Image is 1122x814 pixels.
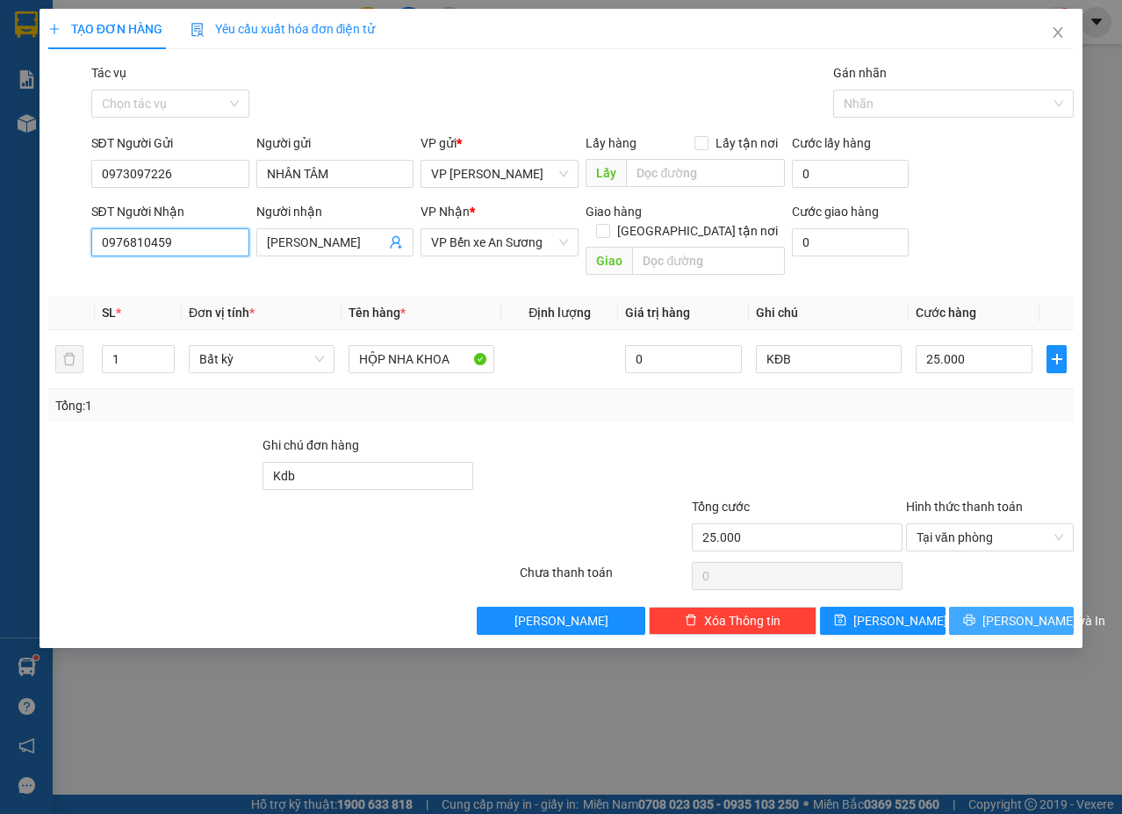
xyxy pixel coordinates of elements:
span: Tên hàng [349,306,406,320]
button: Close [1033,9,1082,58]
div: VP gửi [421,133,579,153]
input: 0 [625,345,742,373]
button: printer[PERSON_NAME] và In [949,607,1075,635]
span: [PERSON_NAME] [853,611,947,630]
span: save [834,614,846,628]
span: VP Bến xe An Sương [431,229,568,256]
button: save[PERSON_NAME] [820,607,946,635]
input: Dọc đường [626,159,785,187]
span: [PERSON_NAME] [514,611,608,630]
span: Giao [586,247,632,275]
label: Gán nhãn [833,66,887,80]
div: Tổng: 1 [55,396,435,415]
img: icon [191,23,205,37]
button: deleteXóa Thông tin [649,607,816,635]
span: Lấy tận nơi [708,133,785,153]
input: VD: Bàn, Ghế [349,345,494,373]
div: SĐT Người Gửi [91,133,249,153]
input: Cước giao hàng [792,228,909,256]
span: Đơn vị tính [189,306,255,320]
button: [PERSON_NAME] [477,607,644,635]
label: Hình thức thanh toán [906,500,1023,514]
div: Người nhận [256,202,414,221]
span: [GEOGRAPHIC_DATA] tận nơi [610,221,785,241]
span: Lấy [586,159,626,187]
button: delete [55,345,83,373]
span: printer [963,614,975,628]
span: Xóa Thông tin [704,611,780,630]
span: plus [1047,352,1066,366]
span: Bất kỳ [199,346,324,372]
label: Ghi chú đơn hàng [263,438,359,452]
span: user-add [389,235,403,249]
button: plus [1046,345,1067,373]
span: Giao hàng [586,205,642,219]
div: SĐT Người Nhận [91,202,249,221]
span: [PERSON_NAME] và In [982,611,1105,630]
input: Ghi chú đơn hàng [263,462,473,490]
label: Cước lấy hàng [792,136,871,150]
span: plus [48,23,61,35]
input: Ghi Chú [756,345,902,373]
input: Cước lấy hàng [792,160,909,188]
span: SL [102,306,116,320]
span: Tổng cước [692,500,750,514]
span: Yêu cầu xuất hóa đơn điện tử [191,22,376,36]
span: Tại văn phòng [917,524,1063,551]
span: Cước hàng [916,306,976,320]
span: Định lượng [529,306,591,320]
th: Ghi chú [749,296,909,330]
span: TẠO ĐƠN HÀNG [48,22,162,36]
label: Cước giao hàng [792,205,879,219]
span: VP Long Khánh [431,161,568,187]
label: Tác vụ [91,66,126,80]
div: Người gửi [256,133,414,153]
span: Lấy hàng [586,136,637,150]
span: delete [685,614,697,628]
span: Giá trị hàng [625,306,690,320]
div: Chưa thanh toán [518,563,689,594]
input: Dọc đường [632,247,785,275]
span: VP Nhận [421,205,470,219]
span: close [1051,25,1065,40]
